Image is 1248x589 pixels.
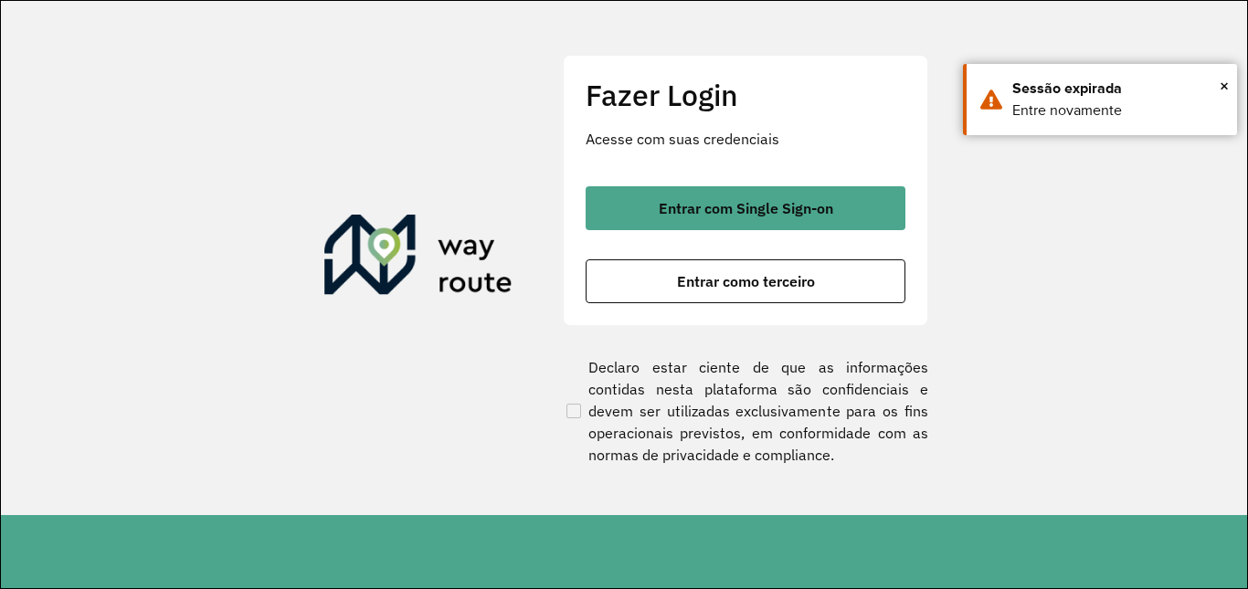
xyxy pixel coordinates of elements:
[1012,100,1223,121] div: Entre novamente
[1012,78,1223,100] div: Sessão expirada
[677,272,815,290] font: Entrar como terceiro
[1220,72,1229,100] span: ×
[586,259,905,303] button: button
[324,215,513,302] img: Roteirizador AmbevTech
[586,128,905,150] p: Acesse com suas credenciais
[586,78,905,112] h2: Fazer Login
[659,199,833,217] font: Entrar com Single Sign-on
[586,186,905,230] button: button
[1012,80,1122,96] font: Sessão expirada
[1220,72,1229,100] button: Close
[588,356,928,466] font: Declaro estar ciente de que as informações contidas nesta plataforma são confidenciais e devem se...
